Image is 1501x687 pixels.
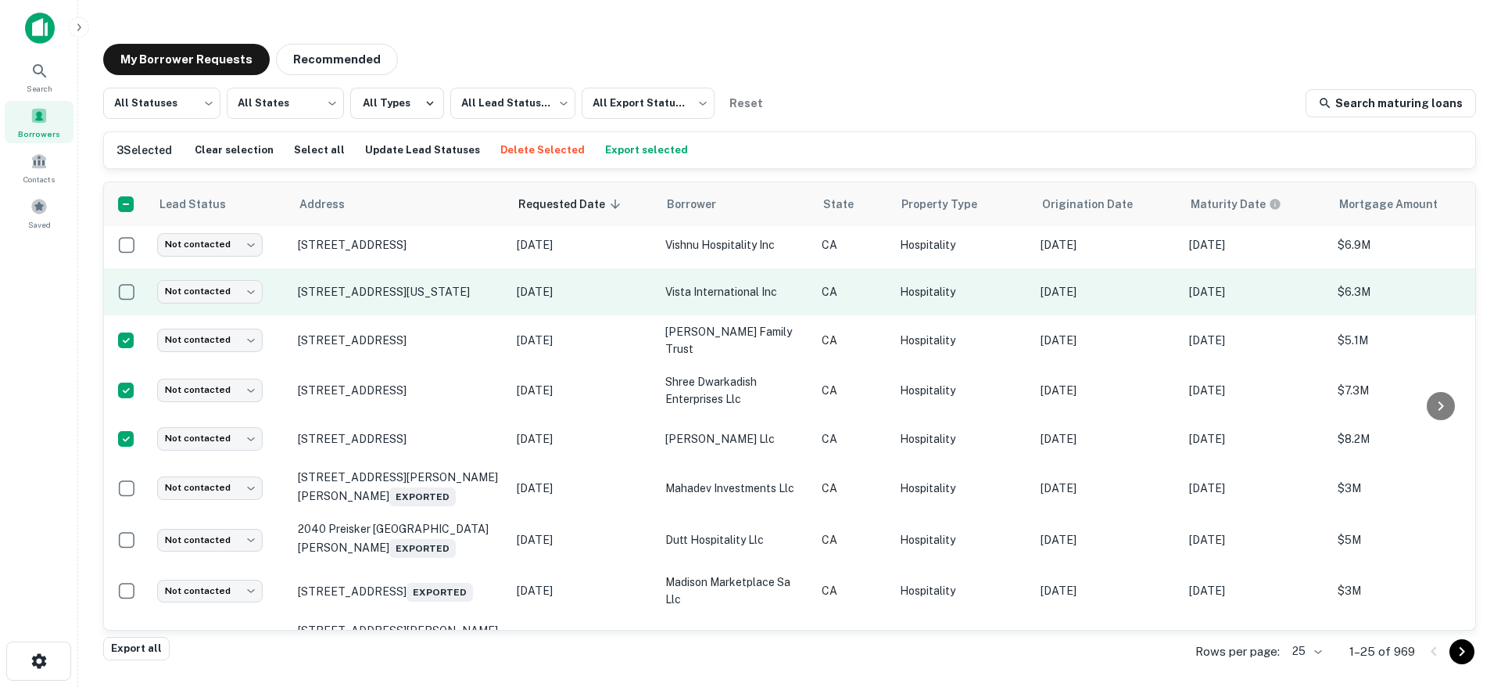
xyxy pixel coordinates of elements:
[389,487,456,506] span: Exported
[1423,562,1501,637] iframe: Chat Widget
[517,531,650,549] p: [DATE]
[900,332,1025,349] p: Hospitality
[298,285,501,299] p: [STREET_ADDRESS][US_STATE]
[157,580,263,602] div: Not contacted
[227,83,344,124] div: All States
[191,138,278,162] button: Clear selection
[1338,582,1478,599] p: $3M
[665,236,806,254] p: vishnu hospitality inc
[1041,531,1173,549] p: [DATE]
[1181,182,1330,226] th: Maturity dates displayed may be estimated. Please contact the lender for the most accurate maturi...
[517,236,650,254] p: [DATE]
[822,283,884,300] p: CA
[665,430,806,448] p: [PERSON_NAME] llc
[1189,283,1322,300] p: [DATE]
[822,382,884,399] p: CA
[298,522,501,558] p: 2040 Preisker [GEOGRAPHIC_DATA][PERSON_NAME]
[299,195,365,214] span: Address
[1191,196,1281,213] div: Maturity dates displayed may be estimated. Please contact the lender for the most accurate maturi...
[517,582,650,599] p: [DATE]
[1189,382,1322,399] p: [DATE]
[1189,430,1322,448] p: [DATE]
[298,470,501,506] p: [STREET_ADDRESS][PERSON_NAME][PERSON_NAME]
[27,82,52,95] span: Search
[1189,582,1322,599] p: [DATE]
[721,88,771,119] button: Reset
[814,182,892,226] th: State
[1286,640,1324,663] div: 25
[5,146,73,189] div: Contacts
[822,582,884,599] p: CA
[1338,531,1478,549] p: $5M
[665,574,806,608] p: madison marketplace sa llc
[157,477,263,499] div: Not contacted
[290,182,509,226] th: Address
[18,128,60,140] span: Borrowers
[665,283,806,300] p: vista international inc
[900,382,1025,399] p: Hospitality
[1189,480,1322,497] p: [DATE]
[667,195,736,214] span: Borrower
[103,44,270,75] button: My Borrower Requests
[1189,531,1322,549] p: [DATE]
[407,583,473,602] span: Exported
[290,138,349,162] button: Select all
[1195,642,1280,661] p: Rows per page:
[276,44,398,75] button: Recommended
[298,580,501,602] p: [STREET_ADDRESS]
[1338,283,1478,300] p: $6.3M
[518,195,625,214] span: Requested Date
[103,83,220,124] div: All Statuses
[892,182,1033,226] th: Property Type
[900,480,1025,497] p: Hospitality
[657,182,814,226] th: Borrower
[900,430,1025,448] p: Hospitality
[1041,283,1173,300] p: [DATE]
[1449,639,1474,664] button: Go to next page
[28,218,51,231] span: Saved
[1041,236,1173,254] p: [DATE]
[1338,236,1478,254] p: $6.9M
[900,582,1025,599] p: Hospitality
[517,332,650,349] p: [DATE]
[361,138,484,162] button: Update Lead Statuses
[1306,89,1476,117] a: Search maturing loans
[822,430,884,448] p: CA
[157,529,263,552] div: Not contacted
[1041,582,1173,599] p: [DATE]
[665,531,806,549] p: dutt hospitality llc
[298,432,501,446] p: [STREET_ADDRESS]
[389,539,456,558] span: Exported
[1191,196,1266,213] h6: Maturity Date
[1330,182,1486,226] th: Mortgage Amount
[1189,332,1322,349] p: [DATE]
[450,83,575,124] div: All Lead Statuses
[5,101,73,143] a: Borrowers
[1189,236,1322,254] p: [DATE]
[1041,382,1173,399] p: [DATE]
[298,238,501,252] p: [STREET_ADDRESS]
[298,383,501,397] p: [STREET_ADDRESS]
[5,192,73,234] div: Saved
[1191,196,1302,213] span: Maturity dates displayed may be estimated. Please contact the lender for the most accurate maturi...
[665,480,806,497] p: mahadev investments llc
[23,173,55,185] span: Contacts
[900,236,1025,254] p: Hospitality
[822,480,884,497] p: CA
[517,480,650,497] p: [DATE]
[601,138,692,162] button: Export selected
[1338,430,1478,448] p: $8.2M
[900,283,1025,300] p: Hospitality
[157,329,263,351] div: Not contacted
[665,323,806,358] p: [PERSON_NAME] family trust
[157,427,263,450] div: Not contacted
[149,182,290,226] th: Lead Status
[1033,182,1181,226] th: Origination Date
[1042,195,1153,214] span: Origination Date
[1349,642,1415,661] p: 1–25 of 969
[5,56,73,98] a: Search
[509,182,657,226] th: Requested Date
